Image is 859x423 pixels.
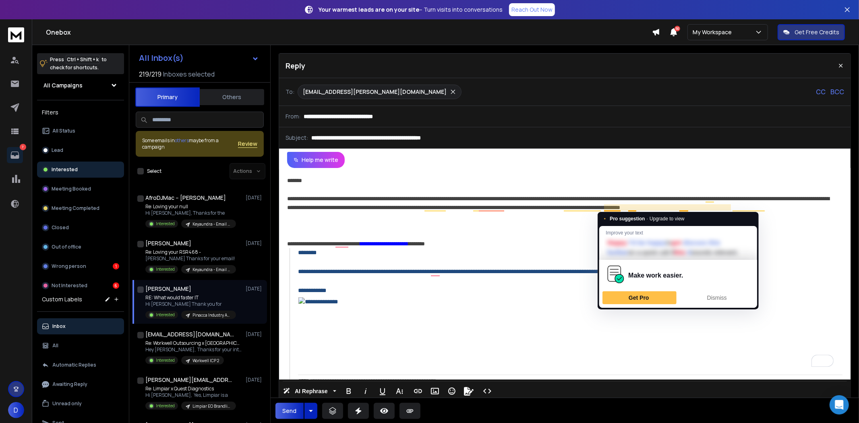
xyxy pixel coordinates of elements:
h1: [PERSON_NAME] [145,239,191,247]
p: [DATE] [246,195,264,201]
p: Limpiar EO Brandlist/Offers Campaign [192,403,231,409]
p: Lead [52,147,63,153]
button: All Inbox(s) [132,50,265,66]
p: Interested [52,166,78,173]
p: Meeting Booked [52,186,91,192]
button: Italic (Ctrl+I) [358,383,373,399]
button: All Campaigns [37,77,124,93]
button: All Status [37,123,124,139]
p: My Workspace [693,28,735,36]
h1: [EMAIL_ADDRESS][DOMAIN_NAME] [145,330,234,338]
p: [EMAIL_ADDRESS][PERSON_NAME][DOMAIN_NAME] [303,88,447,96]
p: Interested [156,403,175,409]
h3: Custom Labels [42,295,82,303]
a: Reach Out Now [509,3,555,16]
span: Ctrl + Shift + k [66,55,100,64]
p: Hi [PERSON_NAME], Yes, Limpiar is a [145,392,236,398]
button: Lead [37,142,124,158]
h3: Filters [37,107,124,118]
button: Automatic Replies [37,357,124,373]
p: Wrong person [52,263,86,270]
p: Re: Limpiar x Quest Diagnostics [145,386,236,392]
span: 219 / 219 [139,69,161,79]
span: 50 [675,26,680,31]
h1: All Inbox(s) [139,54,184,62]
p: [DATE] [246,240,264,247]
p: Subject: [286,134,308,142]
p: RE: What would faster IT [145,294,236,301]
button: Meeting Booked [37,181,124,197]
button: All [37,338,124,354]
button: Awaiting Reply [37,376,124,392]
p: Hi [PERSON_NAME], Thanks for the [145,210,236,216]
p: Get Free Credits [795,28,839,36]
p: Unread only [52,400,82,407]
button: Primary [135,87,200,107]
button: D [8,402,24,418]
span: others [175,137,189,144]
p: [PERSON_NAME] Thanks for your email! [145,255,236,262]
h1: Onebox [46,27,652,37]
button: AI Rephrase [282,383,338,399]
p: Automatic Replies [52,362,96,368]
h1: AfroDJMac -- [PERSON_NAME] [145,194,226,202]
p: Awaiting Reply [52,381,87,388]
p: Reply [286,60,305,71]
p: Reach Out Now [511,6,553,14]
div: To enrich screen reader interactions, please activate Accessibility in Grammarly extension settings [279,168,851,379]
button: Others [200,88,264,106]
button: Send [275,403,304,419]
button: Get Free Credits [778,24,845,40]
p: [DATE] [246,286,264,292]
label: Select [147,168,161,174]
div: 6 [113,282,119,289]
p: Keyaundra - Email Outreach [192,221,231,227]
button: Underline (Ctrl+U) [375,383,390,399]
div: 1 [113,263,119,270]
button: Code View [480,383,495,399]
p: Interested [156,221,175,227]
button: Insert Image (Ctrl+P) [427,383,443,399]
p: Re: Workwell Outsourcing x [GEOGRAPHIC_DATA] [145,340,242,346]
button: Unread only [37,396,124,412]
strong: Your warmest leads are on your site [319,6,419,13]
button: Out of office [37,239,124,255]
button: Help me write [287,152,345,168]
p: Re: Loving your RSR468 - [145,249,236,255]
p: Out of office [52,244,81,250]
h1: [PERSON_NAME][EMAIL_ADDRESS][PERSON_NAME][DOMAIN_NAME] [145,376,234,384]
p: Interested [156,266,175,272]
p: Interested [156,312,175,318]
p: All [52,342,58,349]
p: Hey [PERSON_NAME], Thanks for your interest. [145,346,242,353]
h1: All Campaigns [43,81,83,89]
p: Inbox [52,323,66,330]
p: Re: Loving your null [145,203,236,210]
p: 7 [20,144,26,150]
button: Signature [461,383,476,399]
p: CC [816,87,826,97]
a: 7 [7,147,23,163]
button: Bold (Ctrl+B) [341,383,356,399]
p: Keyaundra - Email Outreach [192,267,231,273]
span: AI Rephrase [293,388,329,395]
div: Some emails in maybe from a campaign [142,137,238,150]
button: Review [238,140,257,148]
p: Closed [52,224,69,231]
h3: Inboxes selected [163,69,215,79]
p: Meeting Completed [52,205,99,211]
div: Open Intercom Messenger [830,395,849,415]
p: Workwell ICP 2 [192,358,219,364]
p: Pinacca Industry Agnostic [192,312,231,318]
button: Not Interested6 [37,278,124,294]
p: Hi [PERSON_NAME] Thank you for [145,301,236,307]
img: logo [8,27,24,42]
p: To: [286,88,294,96]
p: – Turn visits into conversations [319,6,503,14]
p: Not Interested [52,282,87,289]
p: BCC [830,87,844,97]
button: Interested [37,162,124,178]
